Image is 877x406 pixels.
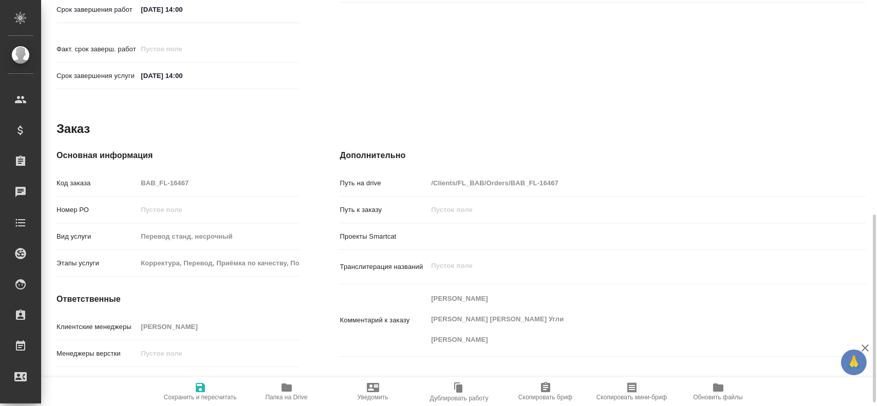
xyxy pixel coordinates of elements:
[57,71,137,81] p: Срок завершения услуги
[340,315,428,325] p: Комментарий к заказу
[57,205,137,215] p: Номер РО
[502,377,589,406] button: Скопировать бриф
[845,352,863,373] span: 🙏
[57,178,137,188] p: Код заказа
[137,346,298,361] input: Пустое поле
[137,68,227,83] input: ✎ Введи что-нибудь
[137,319,298,334] input: Пустое поле
[430,395,489,402] span: Дублировать работу
[340,262,428,272] p: Транслитерация названий
[137,202,298,217] input: Пустое поле
[57,293,299,305] h4: Ответственные
[137,2,227,17] input: ✎ Введи что-нибудь
[427,290,822,349] textarea: [PERSON_NAME] [PERSON_NAME] [PERSON_NAME] Угли [PERSON_NAME]
[157,377,244,406] button: Сохранить и пересчитать
[340,205,428,215] p: Путь к заказу
[358,394,388,401] span: Уведомить
[57,5,137,15] p: Срок завершения работ
[416,377,502,406] button: Дублировать работу
[340,178,428,188] p: Путь на drive
[330,377,416,406] button: Уведомить
[57,258,137,268] p: Этапы услуги
[57,121,90,137] h2: Заказ
[518,394,572,401] span: Скопировать бриф
[427,202,822,217] input: Пустое поле
[693,394,743,401] span: Обновить файлы
[137,42,227,56] input: Пустое поле
[57,44,137,54] p: Факт. срок заверш. работ
[675,377,761,406] button: Обновить файлы
[841,350,867,375] button: 🙏
[340,149,866,162] h4: Дополнительно
[57,231,137,242] p: Вид услуги
[427,176,822,190] input: Пустое поле
[596,394,667,401] span: Скопировать мини-бриф
[137,176,298,190] input: Пустое поле
[266,394,308,401] span: Папка на Drive
[340,231,428,242] p: Проекты Smartcat
[244,377,330,406] button: Папка на Drive
[57,322,137,332] p: Клиентские менеджеры
[137,229,298,244] input: Пустое поле
[57,349,137,359] p: Менеджеры верстки
[137,256,298,270] input: Пустое поле
[57,375,137,385] p: Проектный менеджер
[137,373,298,388] input: Пустое поле
[57,149,299,162] h4: Основная информация
[164,394,237,401] span: Сохранить и пересчитать
[589,377,675,406] button: Скопировать мини-бриф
